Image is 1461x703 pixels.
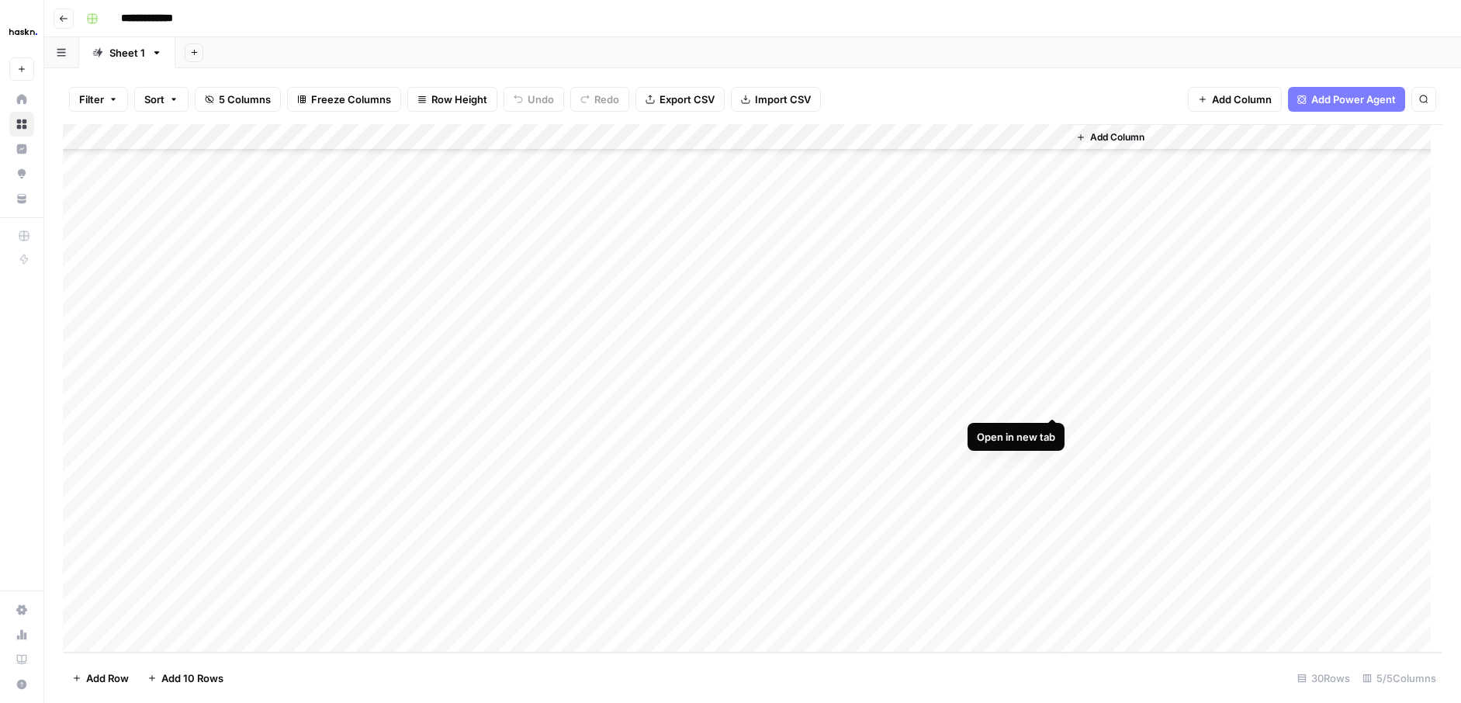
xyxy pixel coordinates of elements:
[1090,130,1144,144] span: Add Column
[9,672,34,697] button: Help + Support
[63,666,138,691] button: Add Row
[9,87,34,112] a: Home
[1070,127,1151,147] button: Add Column
[161,670,223,686] span: Add 10 Rows
[79,92,104,107] span: Filter
[9,597,34,622] a: Settings
[134,87,189,112] button: Sort
[86,670,129,686] span: Add Row
[138,666,233,691] button: Add 10 Rows
[9,622,34,647] a: Usage
[144,92,164,107] span: Sort
[9,647,34,672] a: Learning Hub
[570,87,629,112] button: Redo
[287,87,401,112] button: Freeze Columns
[9,186,34,211] a: Your Data
[731,87,821,112] button: Import CSV
[311,92,391,107] span: Freeze Columns
[79,37,175,68] a: Sheet 1
[1311,92,1396,107] span: Add Power Agent
[977,429,1055,445] div: Open in new tab
[109,45,145,61] div: Sheet 1
[504,87,564,112] button: Undo
[528,92,554,107] span: Undo
[9,161,34,186] a: Opportunities
[431,92,487,107] span: Row Height
[594,92,619,107] span: Redo
[219,92,271,107] span: 5 Columns
[407,87,497,112] button: Row Height
[1212,92,1272,107] span: Add Column
[9,12,34,51] button: Workspace: Haskn
[635,87,725,112] button: Export CSV
[9,137,34,161] a: Insights
[195,87,281,112] button: 5 Columns
[1288,87,1405,112] button: Add Power Agent
[69,87,128,112] button: Filter
[1356,666,1442,691] div: 5/5 Columns
[1291,666,1356,691] div: 30 Rows
[9,18,37,46] img: Haskn Logo
[660,92,715,107] span: Export CSV
[1188,87,1282,112] button: Add Column
[9,112,34,137] a: Browse
[755,92,811,107] span: Import CSV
